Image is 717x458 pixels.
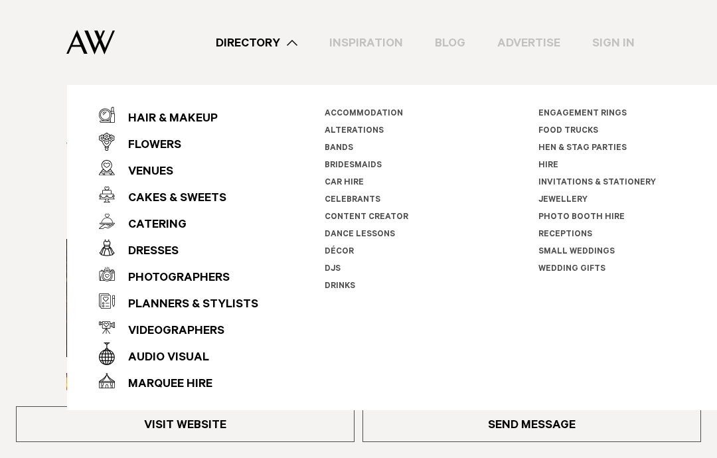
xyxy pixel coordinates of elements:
a: DJs [325,265,341,274]
a: Send Message [362,406,701,442]
div: Audio Visual [115,345,209,372]
div: Planners & Stylists [115,292,258,319]
div: Venues [115,159,173,186]
div: Marquee Hire [115,372,212,398]
a: Advertise [481,34,576,52]
a: Photo Booth Hire [538,213,625,222]
a: Hire [538,161,558,171]
a: Invitations & Stationery [538,179,656,188]
a: Small Weddings [538,248,615,257]
a: Hen & Stag Parties [538,144,627,153]
a: Drinks [325,282,355,291]
a: Blog [419,34,481,52]
a: Accommodation [325,110,403,119]
a: Alterations [325,127,384,136]
div: Photographers [115,266,230,292]
a: Car Hire [325,179,364,188]
div: Catering [115,212,187,239]
a: Catering [99,208,258,234]
a: Planners & Stylists [99,287,258,314]
a: Décor [325,248,354,257]
a: Food Trucks [538,127,598,136]
a: Cakes & Sweets [99,181,258,208]
div: Dresses [115,239,179,266]
a: Marquee Hire [99,367,258,394]
a: Flowers [99,128,258,155]
a: Celebrants [325,196,380,205]
div: Videographers [115,319,224,345]
a: Directory [200,34,313,52]
a: Wedding Gifts [538,265,605,274]
a: Photographers [99,261,258,287]
div: Flowers [115,133,181,159]
a: Bands [325,144,353,153]
a: Videographers [99,314,258,341]
a: Okahu [66,162,184,204]
a: Dance Lessons [325,230,395,240]
a: Content Creator [325,213,408,222]
div: Hair & Makeup [115,106,218,133]
a: Venues [66,142,103,153]
a: Bridesmaids [325,161,382,171]
a: Receptions [538,230,592,240]
a: Jewellery [538,196,588,205]
img: Auckland Weddings Logo [66,30,115,54]
a: Engagement Rings [538,110,627,119]
div: Cakes & Sweets [115,186,226,212]
a: Visit Website [16,406,355,442]
a: Inspiration [313,34,419,52]
a: Hair & Makeup [99,102,258,128]
a: Dresses [99,234,258,261]
a: Venues [99,155,258,181]
a: Sign In [576,34,651,52]
a: Audio Visual [99,341,258,367]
